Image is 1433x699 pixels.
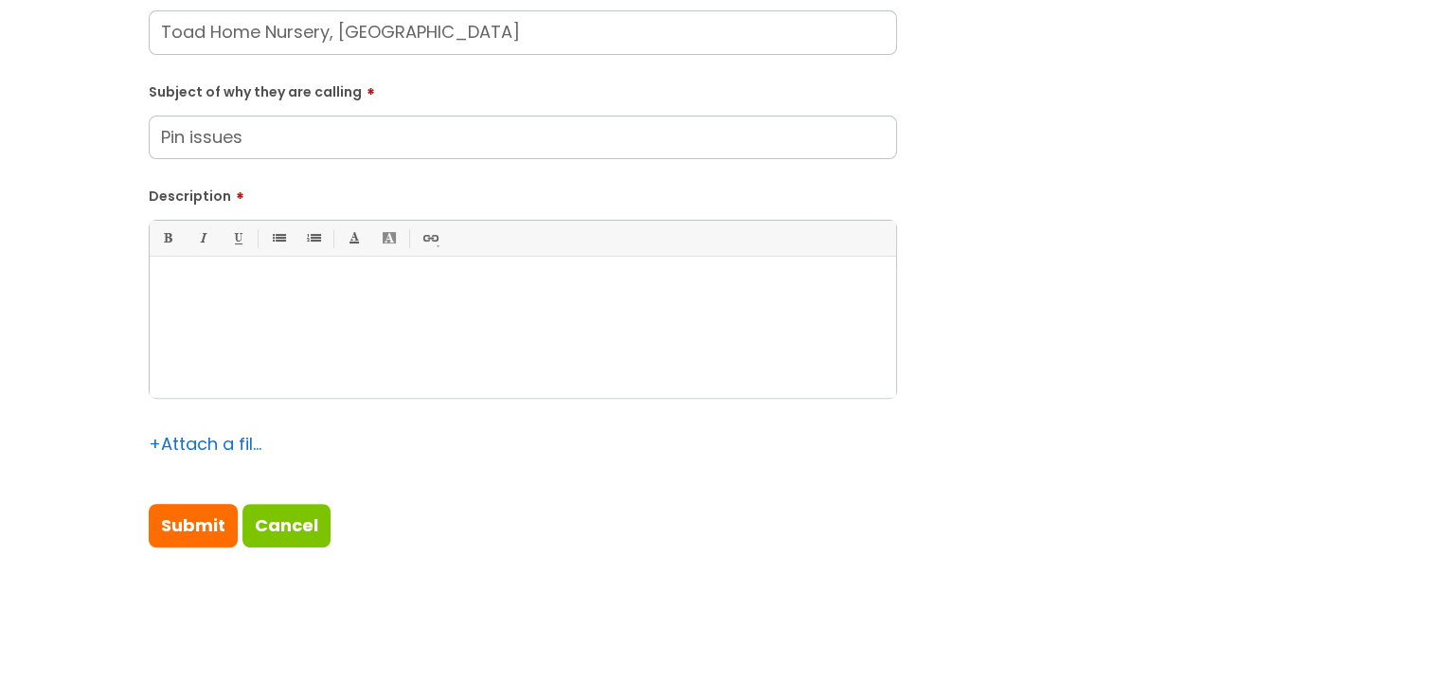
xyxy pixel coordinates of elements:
[149,182,897,205] label: Description
[301,226,325,250] a: 1. Ordered List (Ctrl-Shift-8)
[149,432,161,456] span: +
[242,504,331,547] a: Cancel
[149,504,238,547] input: Submit
[377,226,401,250] a: Back Color
[225,226,249,250] a: Underline(Ctrl-U)
[149,78,897,100] label: Subject of why they are calling
[418,226,441,250] a: Link
[190,226,214,250] a: Italic (Ctrl-I)
[266,226,290,250] a: • Unordered List (Ctrl-Shift-7)
[342,226,366,250] a: Font Color
[149,429,262,459] div: Attach a file
[155,226,179,250] a: Bold (Ctrl-B)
